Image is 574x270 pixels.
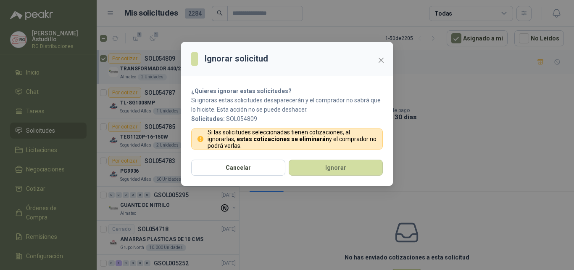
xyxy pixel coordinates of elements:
[208,129,378,149] p: Si las solicitudes seleccionadas tienen cotizaciones, al ignorarlas, y el comprador no podrá verlas.
[289,160,383,176] button: Ignorar
[237,136,329,142] strong: estas cotizaciones se eliminarán
[191,88,292,94] strong: ¿Quieres ignorar estas solicitudes?
[191,114,383,123] p: SOL054809
[191,115,225,122] b: Solicitudes:
[205,52,268,65] h3: Ignorar solicitud
[191,160,285,176] button: Cancelar
[378,57,384,64] span: close
[374,53,388,67] button: Close
[191,96,383,114] p: Si ignoras estas solicitudes desaparecerán y el comprador no sabrá que lo hiciste. Esta acción no...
